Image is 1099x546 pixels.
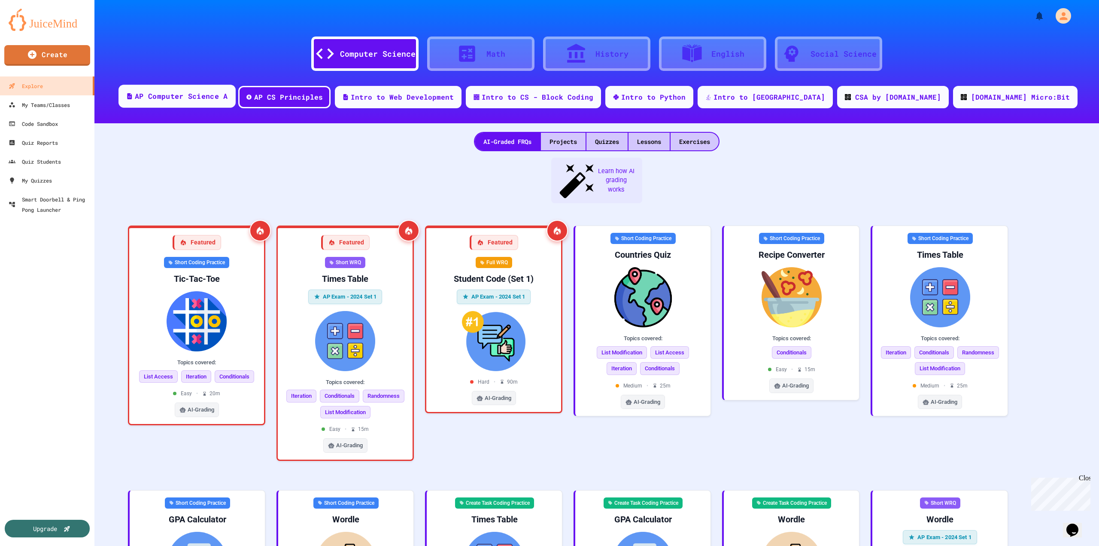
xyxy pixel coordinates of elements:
div: Topics covered: [879,334,1001,343]
img: CODE_logo_RGB.png [961,94,967,100]
div: History [595,48,628,60]
a: Create [4,45,90,66]
span: • [345,425,346,433]
div: Quiz Students [9,156,61,167]
span: AI-Grading [782,381,809,390]
div: Medium 25 m [913,382,968,390]
div: CSA by [DOMAIN_NAME] [855,92,941,102]
span: • [944,382,945,390]
div: My Quizzes [9,175,52,186]
span: List Access [139,370,178,383]
iframe: chat widget [1063,512,1090,537]
div: Tic-Tac-Toe [136,273,257,284]
div: English [711,48,744,60]
div: Exercises [671,133,719,150]
span: Iteration [881,346,911,359]
div: Times Table [434,514,555,525]
div: Social Science [811,48,877,60]
img: Recipe Converter [731,267,852,327]
div: Wordle [879,514,1001,525]
div: Quizzes [586,133,628,150]
div: Intro to Python [621,92,686,102]
div: Short Coding Practice [759,233,824,244]
div: Computer Science [340,48,416,60]
img: Tic-Tac-Toe [136,291,257,351]
img: CODE_logo_RGB.png [845,94,851,100]
div: AP CS Principles [254,92,323,102]
div: Topics covered: [731,334,852,343]
div: [DOMAIN_NAME] Micro:Bit [971,92,1070,102]
span: Randomness [363,390,404,403]
div: Lessons [628,133,670,150]
div: Featured [321,235,370,250]
div: Topics covered: [582,334,704,343]
span: • [196,390,198,397]
div: Chat with us now!Close [3,3,59,55]
div: Smart Doorbell & Ping Pong Launcher [9,194,91,215]
iframe: chat widget [1028,474,1090,511]
span: Conditionals [640,362,680,375]
img: Countries Quiz [582,267,704,327]
span: Iteration [607,362,637,375]
div: GPA Calculator [582,514,704,525]
span: Iteration [286,390,316,403]
div: Times Table [285,273,406,284]
div: Countries Quiz [582,249,704,260]
span: • [647,382,648,390]
div: Full WRQ [476,257,512,268]
div: Intro to [GEOGRAPHIC_DATA] [713,92,825,102]
span: Conditionals [320,390,359,403]
div: Explore [9,81,43,91]
div: Intro to Web Development [351,92,454,102]
img: Times Table [285,311,406,371]
div: AP Computer Science A [135,91,228,102]
div: Wordle [285,514,407,525]
div: Easy 15 m [322,425,369,433]
div: Quiz Reports [9,137,58,148]
div: Topics covered: [285,378,406,387]
div: My Teams/Classes [9,100,70,110]
div: Times Table [879,249,1001,260]
img: logo-orange.svg [9,9,86,31]
div: AP Exam - 2024 Set 1 [308,290,383,304]
div: AI-Graded FRQs [475,133,540,150]
span: AI-Grading [336,441,363,450]
div: Code Sandbox [9,119,58,129]
div: Create Task Coding Practice [455,497,534,509]
div: Short Coding Practice [164,257,229,268]
div: Student Code (Set 1) [433,273,554,284]
div: Hard 90 m [470,378,518,386]
div: Short WRQ [325,257,365,268]
img: Times Table [879,267,1001,327]
div: My Account [1047,6,1073,26]
div: Easy 20 m [173,390,220,397]
span: List Modification [915,362,965,375]
div: Short Coding Practice [313,497,379,509]
span: List Access [650,346,689,359]
div: My Notifications [1018,9,1047,23]
span: List Modification [320,406,370,419]
div: Math [486,48,505,60]
div: Featured [173,235,221,250]
div: Recipe Converter [731,249,852,260]
div: Create Task Coding Practice [604,497,683,509]
span: • [791,366,793,373]
span: AI-Grading [188,406,214,414]
div: Medium 25 m [616,382,671,390]
span: Conditionals [914,346,954,359]
span: AI-Grading [634,398,660,406]
span: Iteration [181,370,211,383]
div: GPA Calculator [137,514,258,525]
div: Easy 15 m [768,366,815,373]
div: Short WRQ [920,497,960,509]
div: Create Task Coding Practice [752,497,831,509]
div: Wordle [731,514,852,525]
div: Short Coding Practice [610,233,676,244]
div: Short Coding Practice [165,497,230,509]
span: Conditionals [772,346,811,359]
span: AI-Grading [485,394,511,403]
span: • [494,378,495,386]
div: AP Exam - 2024 Set 1 [903,530,977,545]
div: Upgrade [33,524,57,533]
div: Topics covered: [136,358,257,367]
